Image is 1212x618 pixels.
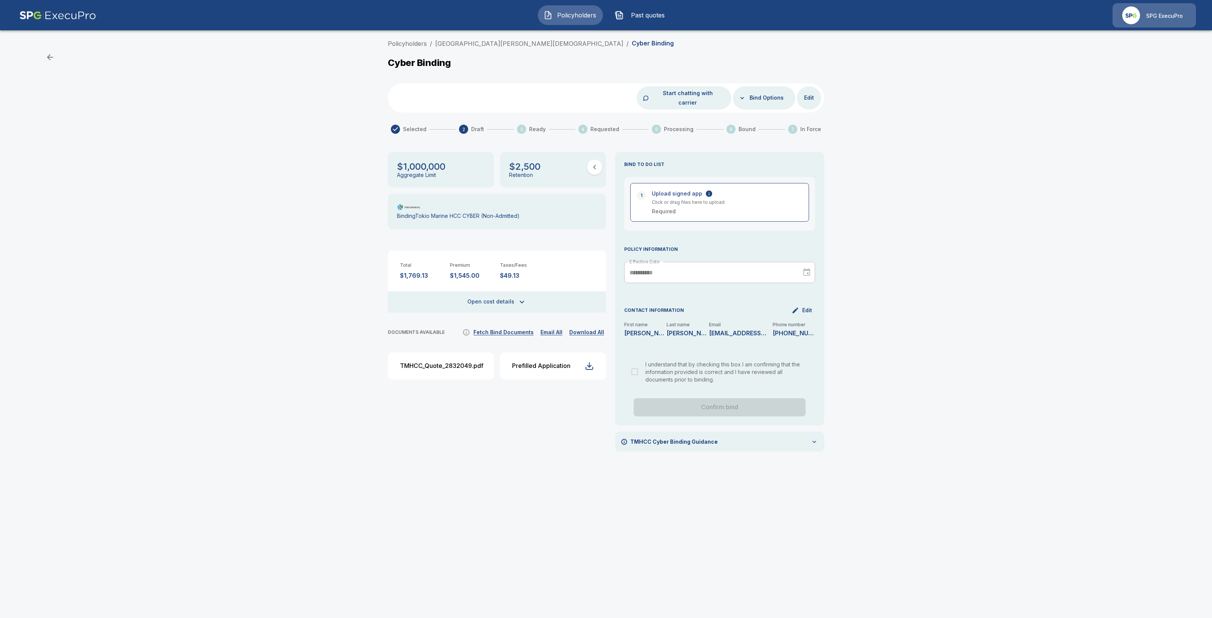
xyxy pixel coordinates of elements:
[739,125,756,133] span: Bound
[400,263,444,268] p: Total
[652,207,797,215] p: Required
[500,352,606,380] button: Prefilled Application
[512,362,570,369] div: Prefilled Application
[627,11,668,20] span: Past quotes
[624,322,667,327] p: First name
[624,330,667,336] p: Brennan
[629,258,659,265] label: Effective Date
[667,330,709,336] p: Gianni
[797,91,821,105] button: Edit
[652,199,797,206] p: Click or drag files here to upload
[529,125,546,133] span: Ready
[567,328,606,337] button: Download All
[397,203,420,211] img: Carrier Logo
[773,330,815,336] p: 925-934-4964
[626,39,629,48] li: /
[630,438,718,446] p: TMHCC Cyber Binding Guidance
[462,127,465,132] text: 2
[1113,3,1196,27] a: Agency IconSPG ExecuPro
[388,291,606,313] button: Open cost details
[500,263,544,268] p: Taxes/Fees
[709,322,773,327] p: Email
[667,322,709,327] p: Last name
[435,40,623,47] a: [GEOGRAPHIC_DATA][PERSON_NAME][DEMOGRAPHIC_DATA]
[709,330,766,336] p: bgianni@cccss.org
[397,213,520,219] p: Binding Tokio Marine HCC CYBER (Non-Admitted)
[790,304,815,316] button: Edit
[472,328,536,337] button: Fetch Bind Documents
[650,86,725,110] button: Start chatting with carrier
[397,161,445,172] p: $1,000,000
[655,127,658,132] text: 5
[462,329,470,336] svg: It's not guaranteed that the documents are available. Some carriers can take up to 72 hours to pr...
[450,272,494,279] p: $1,545.00
[19,3,96,27] img: AA Logo
[430,39,432,48] li: /
[556,11,597,20] span: Policyholders
[624,246,815,253] p: POLICY INFORMATION
[729,127,733,132] text: 6
[403,125,426,133] span: Selected
[388,352,494,380] button: TMHCC_Quote_2832049.pdf
[645,361,800,383] span: I understand that by checking this box I am confirming that the information provided is correct a...
[509,161,540,172] p: $2,500
[388,330,445,335] p: DOCUMENTS AVAILABLE
[388,57,451,68] p: Cyber Binding
[609,5,674,25] button: Past quotes IconPast quotes
[544,11,553,20] img: Policyholders Icon
[471,125,484,133] span: Draft
[624,161,815,168] p: BIND TO DO LIST
[500,272,544,279] p: $49.13
[450,263,494,268] p: Premium
[773,322,815,327] p: Phone number
[520,127,523,132] text: 3
[539,328,564,337] button: Email All
[590,125,619,133] span: Requested
[640,192,642,199] p: 1
[800,125,821,133] span: In Force
[632,40,674,47] p: Cyber Binding
[538,5,603,25] button: Policyholders IconPolicyholders
[652,189,702,197] p: Upload signed app
[388,39,674,48] nav: breadcrumb
[615,11,624,20] img: Past quotes Icon
[791,127,794,132] text: 7
[581,127,584,132] text: 4
[1146,12,1183,20] p: SPG ExecuPro
[509,172,533,178] p: Retention
[1122,6,1140,24] img: Agency Icon
[397,172,436,178] p: Aggregate Limit
[400,362,483,369] div: TMHCC_Quote_2832049.pdf
[388,40,427,47] a: Policyholders
[664,125,693,133] span: Processing
[400,272,444,279] p: $1,769.13
[705,190,713,197] button: A signed copy of the submitted cyber application
[624,307,684,314] p: CONTACT INFORMATION
[747,91,787,105] button: Bind Options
